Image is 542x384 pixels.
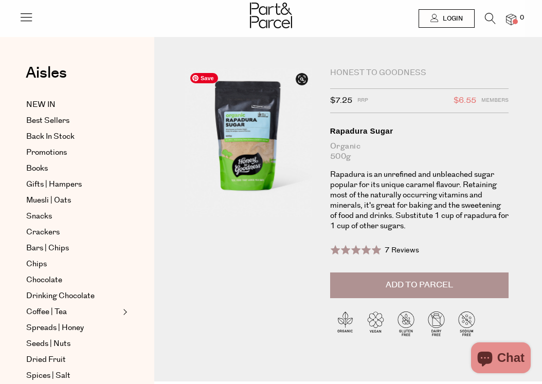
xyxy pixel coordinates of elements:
span: Snacks [26,210,52,223]
span: Gifts | Hampers [26,178,82,191]
span: Best Sellers [26,115,69,127]
a: Drinking Chocolate [26,290,120,302]
a: Spices | Salt [26,370,120,382]
span: Crackers [26,226,60,239]
span: Books [26,162,48,175]
a: Muesli | Oats [26,194,120,207]
span: Aisles [26,62,67,84]
div: Honest to Goodness [330,68,509,78]
span: Muesli | Oats [26,194,71,207]
img: Part&Parcel [250,3,292,28]
img: P_P-ICONS-Live_Bec_V11_Organic.svg [330,308,360,339]
span: Promotions [26,147,67,159]
img: P_P-ICONS-Live_Bec_V11_Vegan.svg [360,308,391,339]
a: Back In Stock [26,131,120,143]
a: Chips [26,258,120,270]
span: Dried Fruit [26,354,66,366]
a: NEW IN [26,99,120,111]
button: Expand/Collapse Coffee | Tea [120,306,128,318]
a: Dried Fruit [26,354,120,366]
a: Snacks [26,210,120,223]
div: Rapadura Sugar [330,126,509,136]
span: 7 Reviews [385,245,419,255]
span: Spreads | Honey [26,322,84,334]
span: NEW IN [26,99,56,111]
span: Seeds | Nuts [26,338,70,350]
a: Login [419,9,475,28]
img: Rapadura Sugar [185,68,312,217]
img: P_P-ICONS-Live_Bec_V11_Dairy_Free.svg [421,308,451,339]
span: Login [440,14,463,23]
img: P_P-ICONS-Live_Bec_V11_Sodium_Free.svg [451,308,482,339]
a: Chocolate [26,274,120,286]
a: 0 [506,14,516,25]
span: 0 [517,13,527,23]
a: Crackers [26,226,120,239]
span: Chips [26,258,47,270]
img: P_P-ICONS-Live_Bec_V11_Gluten_Free.svg [391,308,421,339]
a: Promotions [26,147,120,159]
a: Spreads | Honey [26,322,120,334]
span: Members [481,94,509,107]
a: Gifts | Hampers [26,178,120,191]
span: Drinking Chocolate [26,290,95,302]
span: Spices | Salt [26,370,70,382]
span: Coffee | Tea [26,306,67,318]
span: Chocolate [26,274,62,286]
button: Add to Parcel [330,272,509,298]
span: Add to Parcel [386,279,453,291]
div: Organic 500g [330,141,509,162]
span: Save [190,73,218,83]
span: $6.55 [454,94,476,107]
a: Aisles [26,65,67,91]
a: Bars | Chips [26,242,120,254]
span: $7.25 [330,94,352,107]
span: Back In Stock [26,131,75,143]
span: RRP [357,94,368,107]
inbox-online-store-chat: Shopify online store chat [468,342,534,376]
a: Books [26,162,120,175]
span: Bars | Chips [26,242,69,254]
a: Seeds | Nuts [26,338,120,350]
a: Best Sellers [26,115,120,127]
a: Coffee | Tea [26,306,120,318]
p: Rapadura is an unrefined and unbleached sugar popular for its unique caramel flavour. Retaining m... [330,170,509,231]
